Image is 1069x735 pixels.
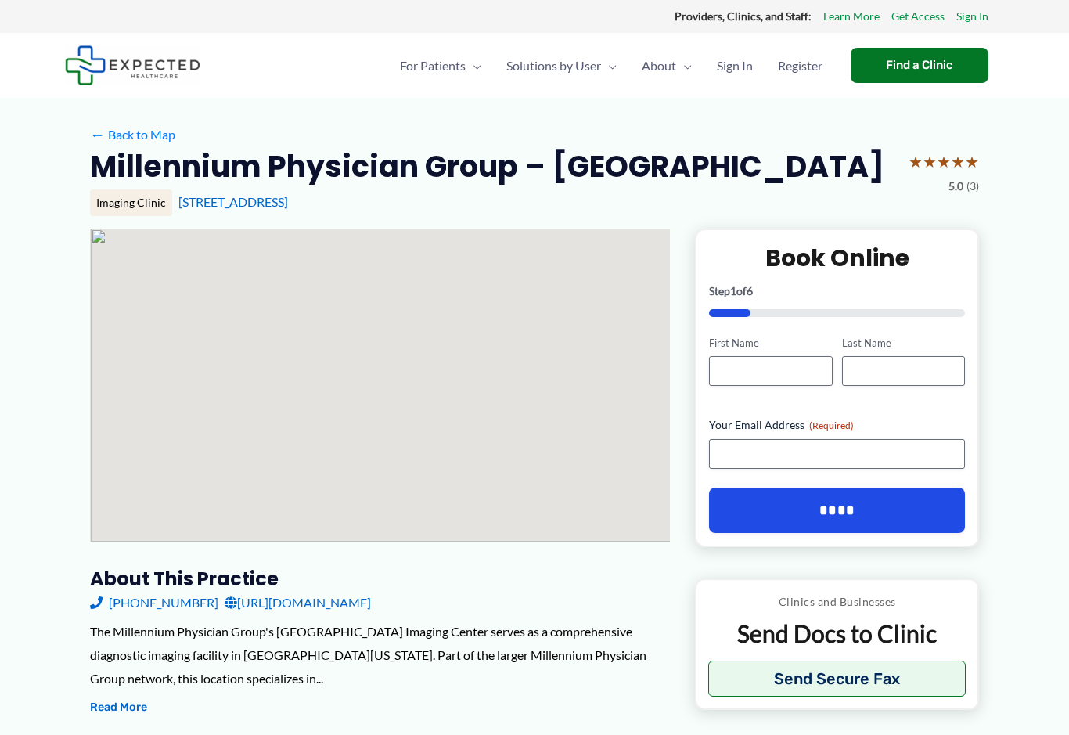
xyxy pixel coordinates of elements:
a: ←Back to Map [90,123,175,146]
a: Sign In [704,38,765,93]
label: Your Email Address [709,417,965,433]
button: Send Secure Fax [708,661,966,697]
div: The Millennium Physician Group's [GEOGRAPHIC_DATA] Imaging Center serves as a comprehensive diagn... [90,620,670,690]
span: ★ [923,147,937,176]
p: Step of [709,286,965,297]
p: Clinics and Businesses [708,592,966,612]
span: Register [778,38,822,93]
span: ★ [909,147,923,176]
a: Register [765,38,835,93]
a: AboutMenu Toggle [629,38,704,93]
span: ← [90,127,105,142]
a: Sign In [956,6,988,27]
label: First Name [709,336,832,351]
h3: About this practice [90,567,670,591]
span: 1 [730,284,736,297]
a: [URL][DOMAIN_NAME] [225,591,371,614]
span: Menu Toggle [676,38,692,93]
span: Menu Toggle [601,38,617,93]
label: Last Name [842,336,965,351]
a: For PatientsMenu Toggle [387,38,494,93]
span: About [642,38,676,93]
span: (3) [966,176,979,196]
span: (Required) [809,420,854,431]
span: ★ [965,147,979,176]
button: Read More [90,698,147,717]
h2: Millennium Physician Group – [GEOGRAPHIC_DATA] [90,147,884,186]
a: [PHONE_NUMBER] [90,591,218,614]
span: 5.0 [948,176,963,196]
span: Menu Toggle [466,38,481,93]
span: 6 [747,284,753,297]
span: ★ [937,147,951,176]
span: For Patients [400,38,466,93]
div: Imaging Clinic [90,189,172,216]
a: Get Access [891,6,945,27]
nav: Primary Site Navigation [387,38,835,93]
a: Learn More [823,6,880,27]
span: Sign In [717,38,753,93]
a: Find a Clinic [851,48,988,83]
img: Expected Healthcare Logo - side, dark font, small [65,45,200,85]
span: Solutions by User [506,38,601,93]
strong: Providers, Clinics, and Staff: [675,9,812,23]
span: ★ [951,147,965,176]
a: [STREET_ADDRESS] [178,194,288,209]
p: Send Docs to Clinic [708,618,966,649]
h2: Book Online [709,243,965,273]
a: Solutions by UserMenu Toggle [494,38,629,93]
